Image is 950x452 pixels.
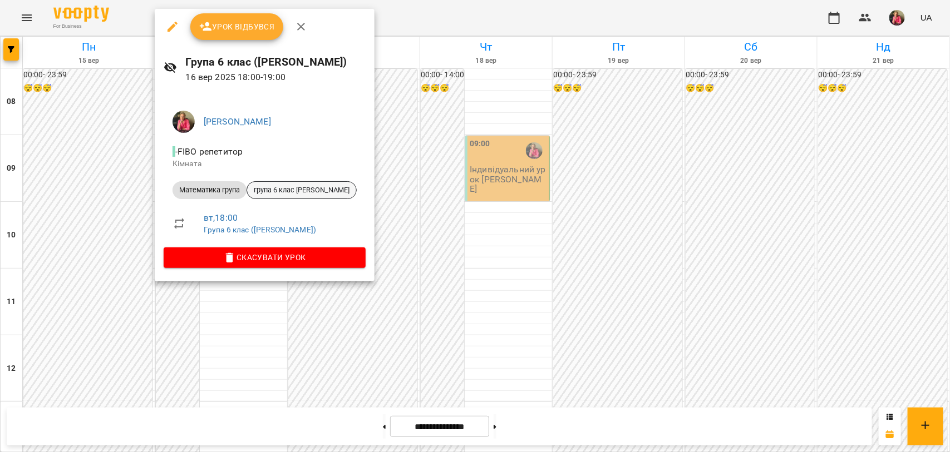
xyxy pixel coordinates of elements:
[204,225,316,234] a: Група 6 клас ([PERSON_NAME])
[173,185,247,195] span: Математика група
[186,71,366,84] p: 16 вер 2025 18:00 - 19:00
[173,158,357,170] p: Кімната
[247,181,357,199] div: група 6 клас [PERSON_NAME]
[190,13,284,40] button: Урок відбувся
[247,185,356,195] span: група 6 клас [PERSON_NAME]
[173,111,195,133] img: c8ec532f7c743ac4a7ca2a244336a431.jpg
[199,20,275,33] span: Урок відбувся
[173,251,357,264] span: Скасувати Урок
[204,212,238,223] a: вт , 18:00
[164,247,366,267] button: Скасувати Урок
[204,116,271,127] a: [PERSON_NAME]
[186,53,366,71] h6: Група 6 клас ([PERSON_NAME])
[173,146,245,157] span: - FIBO репетитор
